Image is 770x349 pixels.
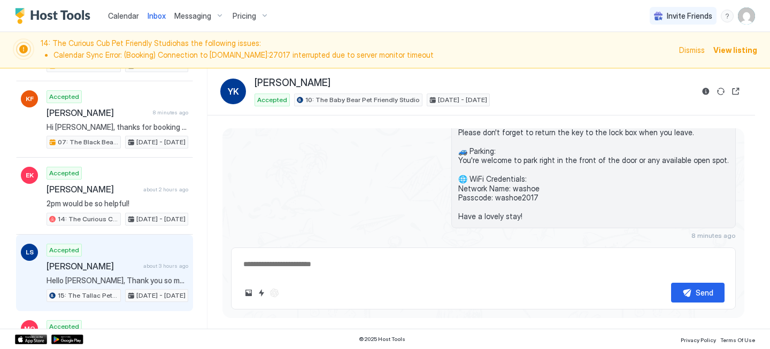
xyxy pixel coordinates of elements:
[108,10,139,21] a: Calendar
[359,336,405,343] span: © 2025 Host Tools
[15,335,47,344] a: App Store
[49,92,79,102] span: Accepted
[714,85,727,98] button: Sync reservation
[143,262,188,269] span: about 3 hours ago
[174,11,211,21] span: Messaging
[24,324,35,334] span: MO
[738,7,755,25] div: User profile
[713,44,757,56] div: View listing
[15,8,95,24] a: Host Tools Logo
[47,261,139,272] span: [PERSON_NAME]
[257,95,287,105] span: Accepted
[51,335,83,344] a: Google Play Store
[691,231,736,239] span: 8 minutes ago
[47,276,188,285] span: Hello [PERSON_NAME], Thank you so much for your booking! We'll send the check-in instructions [DA...
[53,50,673,60] li: Calendar Sync Error: (Booking) Connection to [DOMAIN_NAME]:27017 interrupted due to server monito...
[667,11,712,21] span: Invite Friends
[47,107,149,118] span: [PERSON_NAME]
[242,286,255,299] button: Upload image
[720,337,755,343] span: Terms Of Use
[26,94,34,104] span: KF
[720,334,755,345] a: Terms Of Use
[721,10,734,22] div: menu
[305,95,420,105] span: 10: The Baby Bear Pet Friendly Studio
[153,109,188,116] span: 8 minutes ago
[148,11,166,20] span: Inbox
[58,291,118,300] span: 15: The Tallac Pet Friendly Studio
[228,85,239,98] span: YK
[699,85,712,98] button: Reservation information
[696,287,713,298] div: Send
[26,247,34,257] span: LS
[49,245,79,255] span: Accepted
[58,214,118,224] span: 14: The Curious Cub Pet Friendly Studio
[26,170,34,180] span: EK
[136,137,186,147] span: [DATE] - [DATE]
[136,214,186,224] span: [DATE] - [DATE]
[143,186,188,193] span: about 2 hours ago
[671,283,725,303] button: Send
[47,122,188,132] span: Hi [PERSON_NAME], thanks for booking your stay with us! Details of your Booking: 📍 [STREET_ADDRES...
[49,168,79,178] span: Accepted
[681,334,716,345] a: Privacy Policy
[58,137,118,147] span: 07: The Black Bear King Studio
[729,85,742,98] button: Open reservation
[148,10,166,21] a: Inbox
[438,95,487,105] span: [DATE] - [DATE]
[679,44,705,56] div: Dismiss
[41,38,673,61] span: 14: The Curious Cub Pet Friendly Studio has the following issues:
[47,199,188,208] span: 2pm would be so helpful!
[681,337,716,343] span: Privacy Policy
[255,286,268,299] button: Quick reply
[49,322,79,331] span: Accepted
[108,11,139,20] span: Calendar
[136,291,186,300] span: [DATE] - [DATE]
[233,11,256,21] span: Pricing
[47,184,139,195] span: [PERSON_NAME]
[255,77,330,89] span: [PERSON_NAME]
